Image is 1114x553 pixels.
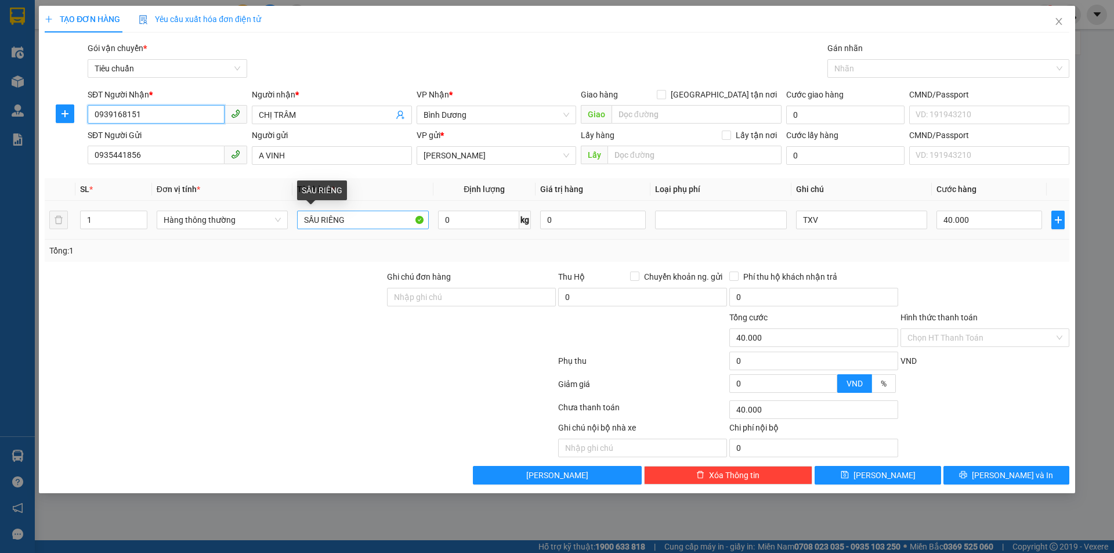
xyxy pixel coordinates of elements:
span: % [881,379,887,388]
span: delete [696,471,704,480]
div: Chưa thanh toán [557,401,728,421]
div: SĐT Người Nhận [88,88,247,101]
span: Hàng thông thường [164,211,281,229]
span: VP Nhận [417,90,449,99]
button: save[PERSON_NAME] [815,466,941,485]
input: Nhập ghi chú [558,439,727,457]
input: 0 [540,211,646,229]
span: kg [519,211,531,229]
div: VP gửi [417,129,576,142]
span: plus [56,109,74,118]
span: Yêu cầu xuất hóa đơn điện tử [139,15,261,24]
span: Thu Hộ [558,272,585,281]
span: plus [1052,215,1064,225]
button: printer[PERSON_NAME] và In [943,466,1069,485]
label: Ghi chú đơn hàng [387,272,451,281]
input: Dọc đường [607,146,782,164]
input: VD: Bàn, Ghế [297,211,428,229]
span: [PERSON_NAME] [853,469,916,482]
div: Giảm giá [557,378,728,398]
th: Loại phụ phí [650,178,791,201]
span: Giá trị hàng [540,185,583,194]
span: phone [231,109,240,118]
div: CMND/Passport [909,129,1069,142]
span: Cước hàng [936,185,976,194]
span: phone [231,150,240,159]
span: Chuyển khoản ng. gửi [639,270,727,283]
span: Lấy hàng [581,131,614,140]
button: deleteXóa Thông tin [644,466,813,485]
button: Close [1043,6,1075,38]
span: [PERSON_NAME] [526,469,588,482]
div: CMND/Passport [909,88,1069,101]
button: plus [1051,211,1064,229]
div: Người gửi [252,129,411,142]
span: TẠO ĐƠN HÀNG [45,15,120,24]
th: Ghi chú [791,178,932,201]
div: Tổng: 1 [49,244,430,257]
span: close [1054,17,1064,26]
button: plus [56,104,74,123]
div: Ghi chú nội bộ nhà xe [558,421,727,439]
span: [PERSON_NAME] và In [972,469,1053,482]
span: VND [900,356,917,366]
span: Tổng cước [729,313,768,322]
span: user-add [396,110,405,120]
span: Cư Kuin [424,147,569,164]
label: Hình thức thanh toán [900,313,978,322]
input: Ghi Chú [796,211,927,229]
span: Giao [581,105,612,124]
input: Ghi chú đơn hàng [387,288,556,306]
span: Bình Dương [424,106,569,124]
span: Tiêu chuẩn [95,60,240,77]
div: Chi phí nội bộ [729,421,898,439]
span: [GEOGRAPHIC_DATA] tận nơi [666,88,782,101]
button: [PERSON_NAME] [473,466,642,485]
button: delete [49,211,68,229]
div: SẦU RIÊNG [297,180,347,200]
span: SL [80,185,89,194]
input: Cước giao hàng [786,106,905,124]
span: printer [959,471,967,480]
span: Xóa Thông tin [709,469,759,482]
span: Giao hàng [581,90,618,99]
label: Cước lấy hàng [786,131,838,140]
span: Lấy tận nơi [731,129,782,142]
div: SĐT Người Gửi [88,129,247,142]
span: save [841,471,849,480]
div: Phụ thu [557,355,728,375]
span: VND [847,379,863,388]
span: plus [45,15,53,23]
span: Định lượng [464,185,505,194]
img: icon [139,15,148,24]
div: Người nhận [252,88,411,101]
span: Lấy [581,146,607,164]
span: Gói vận chuyển [88,44,147,53]
span: Phí thu hộ khách nhận trả [739,270,842,283]
input: Cước lấy hàng [786,146,905,165]
input: Dọc đường [612,105,782,124]
label: Gán nhãn [827,44,863,53]
label: Cước giao hàng [786,90,844,99]
span: Đơn vị tính [157,185,200,194]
